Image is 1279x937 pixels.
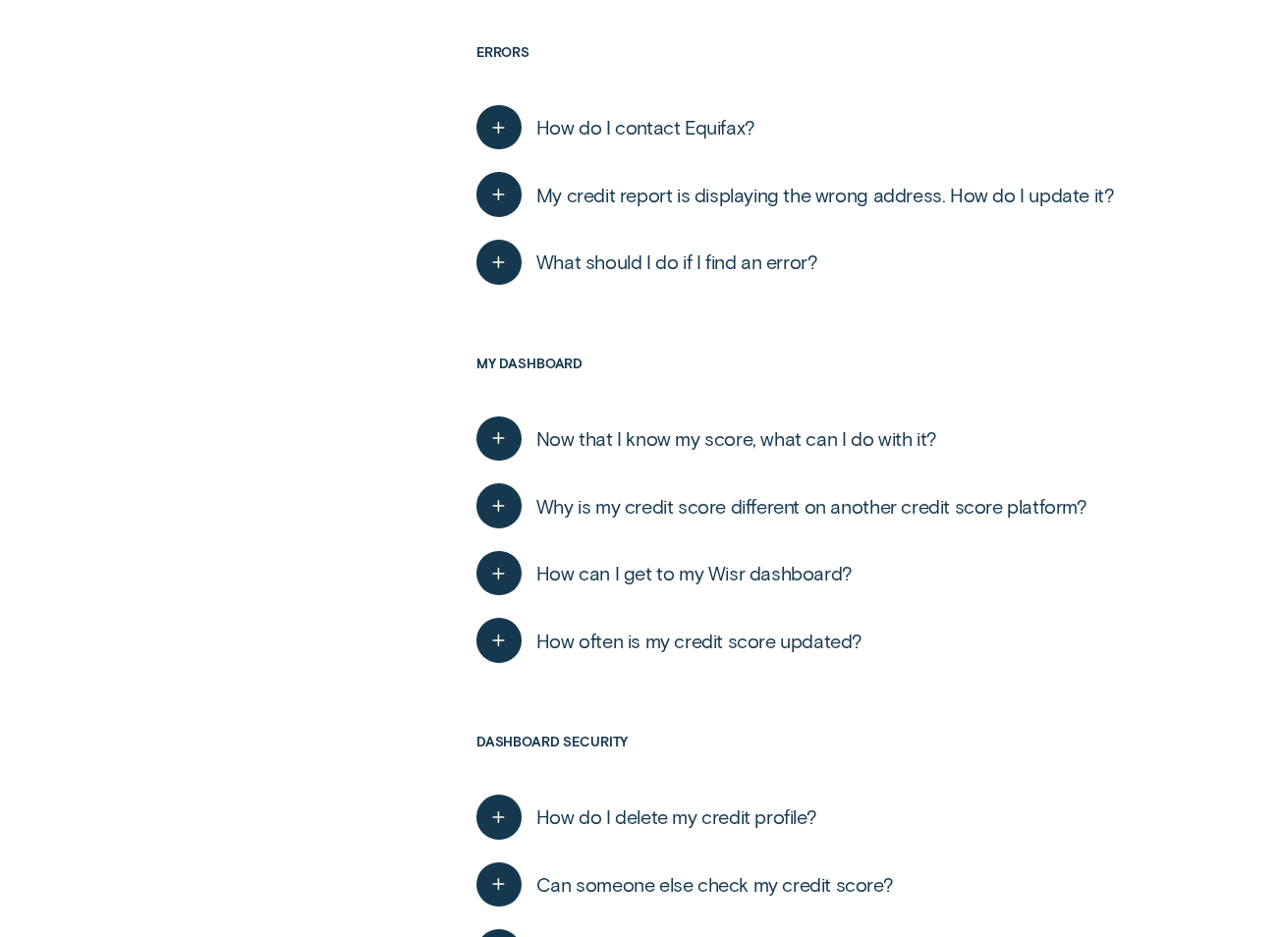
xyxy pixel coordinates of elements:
span: How can I get to my Wisr dashboard? [536,561,853,585]
button: How do I delete my credit profile? [476,795,817,840]
h3: My dashboard [476,356,1144,405]
span: What should I do if I find an error? [536,249,818,274]
span: How often is my credit score updated? [536,629,862,653]
span: Can someone else check my credit score? [536,872,894,897]
button: What should I do if I find an error? [476,240,818,285]
button: How often is my credit score updated? [476,618,862,663]
span: Now that I know my score, what can I do with it? [536,426,937,451]
button: Why is my credit score different on another credit score platform? [476,483,1087,528]
button: My credit report is displaying the wrong address. How do I update it? [476,172,1115,217]
button: How do I contact Equifax? [476,105,755,150]
span: My credit report is displaying the wrong address. How do I update it? [536,183,1115,207]
button: Can someone else check my credit score? [476,862,894,908]
button: Now that I know my score, what can I do with it? [476,416,937,462]
button: How can I get to my Wisr dashboard? [476,551,853,596]
span: How do I contact Equifax? [536,115,755,139]
span: Why is my credit score different on another credit score platform? [536,494,1087,519]
h3: Errors [476,44,1144,93]
h3: Dashboard security [476,734,1144,783]
span: How do I delete my credit profile? [536,804,817,829]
